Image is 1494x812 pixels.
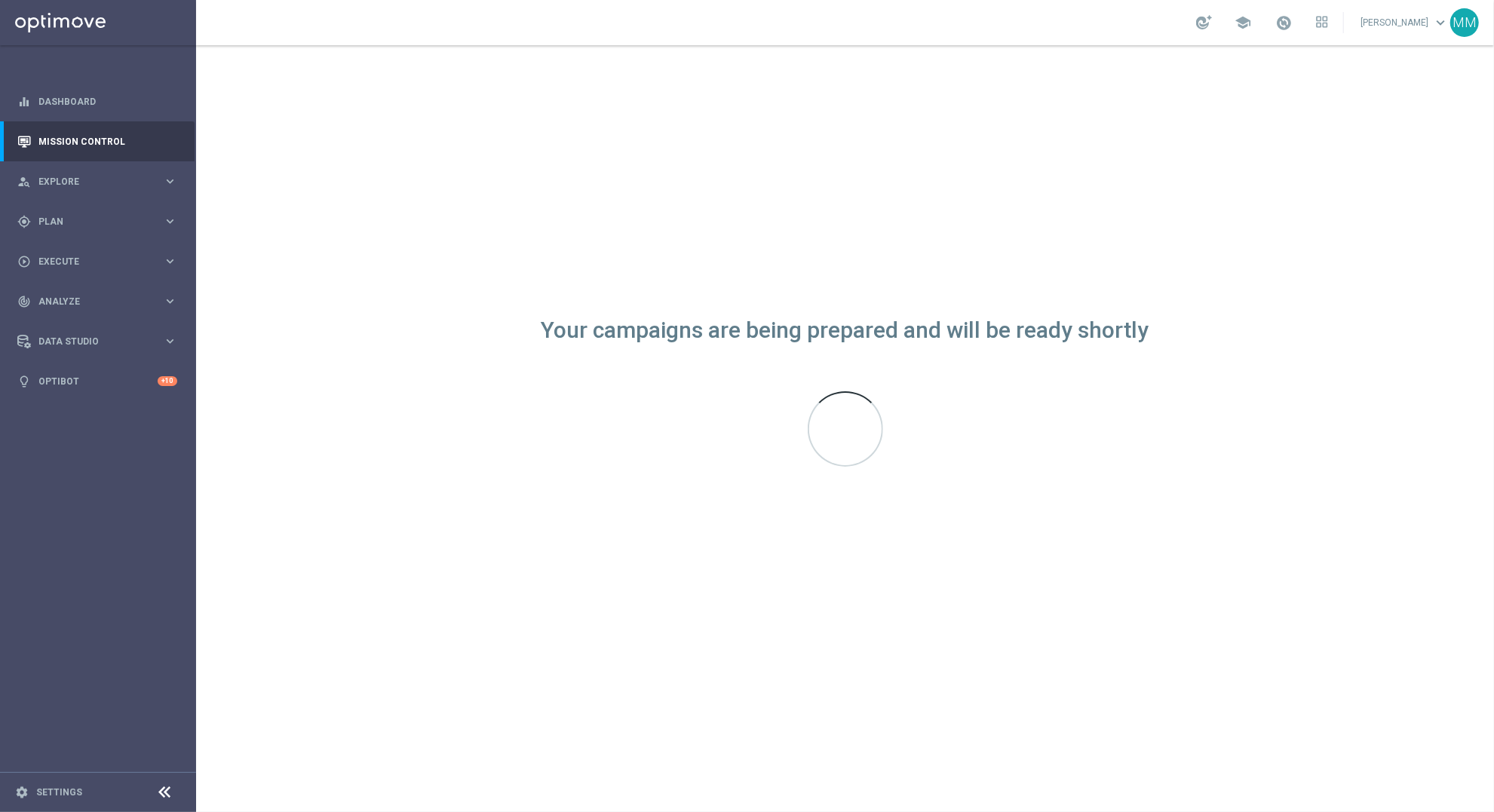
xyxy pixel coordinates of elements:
[17,375,178,388] button: lightbulb Optibot +10
[36,788,82,797] a: Settings
[17,215,163,228] div: Plan
[38,121,177,161] a: Mission Control
[17,215,31,228] i: gps_fixed
[17,81,177,121] div: Dashboard
[163,214,177,228] i: keyboard_arrow_right
[38,177,163,186] span: Explore
[1235,14,1251,31] span: school
[158,376,177,386] div: +10
[17,255,163,268] div: Execute
[163,254,177,268] i: keyboard_arrow_right
[17,335,163,348] div: Data Studio
[17,295,31,308] i: track_changes
[1450,8,1479,37] div: MM
[17,216,178,228] button: gps_fixed Plan keyboard_arrow_right
[163,174,177,188] i: keyboard_arrow_right
[1359,11,1450,34] a: [PERSON_NAME]keyboard_arrow_down
[17,375,31,388] i: lightbulb
[541,324,1149,337] div: Your campaigns are being prepared and will be ready shortly
[17,176,178,188] button: person_search Explore keyboard_arrow_right
[17,95,31,109] i: equalizer
[17,296,178,308] button: track_changes Analyze keyboard_arrow_right
[163,294,177,308] i: keyboard_arrow_right
[38,81,177,121] a: Dashboard
[17,121,177,161] div: Mission Control
[17,96,178,108] button: equalizer Dashboard
[17,336,178,348] button: Data Studio keyboard_arrow_right
[17,361,177,401] div: Optibot
[17,175,31,188] i: person_search
[17,175,163,188] div: Explore
[38,297,163,306] span: Analyze
[17,136,178,148] button: Mission Control
[17,295,163,308] div: Analyze
[1432,14,1449,31] span: keyboard_arrow_down
[38,257,163,266] span: Execute
[163,334,177,348] i: keyboard_arrow_right
[17,255,31,268] i: play_circle_outline
[38,217,163,226] span: Plan
[38,337,163,346] span: Data Studio
[38,361,158,401] a: Optibot
[15,786,29,799] i: settings
[17,256,178,268] button: play_circle_outline Execute keyboard_arrow_right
